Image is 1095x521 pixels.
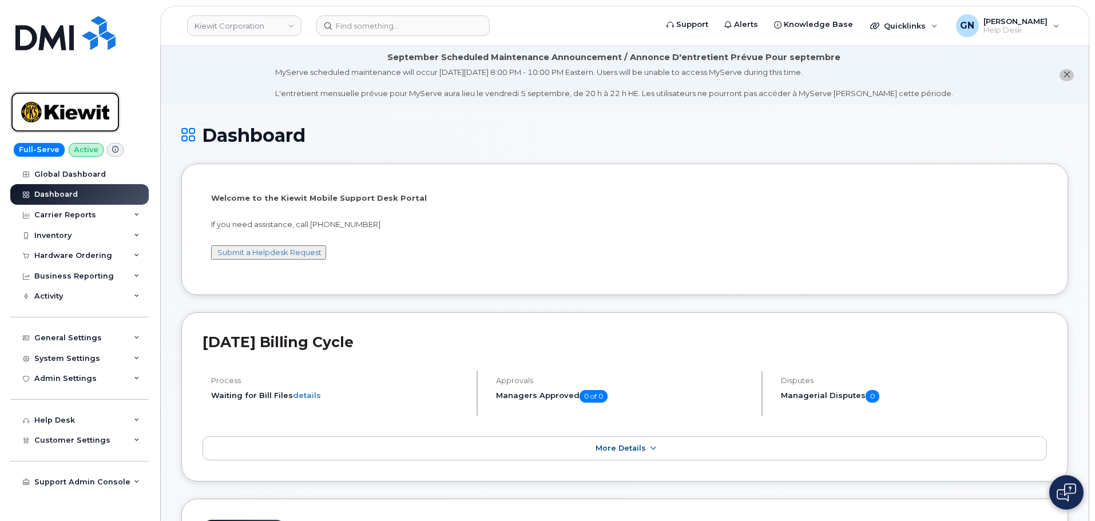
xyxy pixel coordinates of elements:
p: Welcome to the Kiewit Mobile Support Desk Portal [211,193,1038,204]
h5: Managers Approved [496,390,752,403]
span: 0 of 0 [580,390,608,403]
h4: Approvals [496,376,752,385]
span: 0 [866,390,879,403]
div: September Scheduled Maintenance Announcement / Annonce D'entretient Prévue Pour septembre [387,51,840,63]
button: close notification [1060,69,1074,81]
p: If you need assistance, call [PHONE_NUMBER] [211,219,1038,230]
div: MyServe scheduled maintenance will occur [DATE][DATE] 8:00 PM - 10:00 PM Eastern. Users will be u... [275,67,953,99]
a: details [293,391,321,400]
h5: Managerial Disputes [781,390,1047,403]
h4: Process [211,376,467,385]
button: Submit a Helpdesk Request [211,245,326,260]
li: Waiting for Bill Files [211,390,467,401]
h1: Dashboard [181,125,1068,145]
span: More Details [596,444,646,452]
h4: Disputes [781,376,1047,385]
h2: [DATE] Billing Cycle [203,333,1047,351]
img: Open chat [1057,483,1076,502]
a: Submit a Helpdesk Request [217,248,322,257]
